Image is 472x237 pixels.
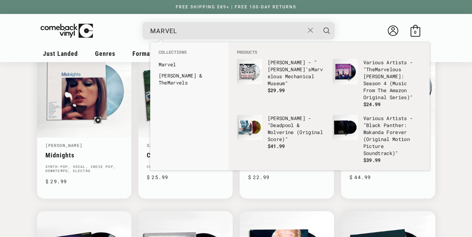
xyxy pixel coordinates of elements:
[132,50,155,57] span: Formats
[233,55,329,97] li: products: Tally Hall - "Marvin's Marvelous Mechanical Museum"
[333,115,421,164] a: Various Artists - "Black Panther: Wakanda Forever (Original Motion Picture Soundtrack)" Various A...
[237,59,326,94] a: Tally Hall - "Marvin's Marvelous Mechanical Museum" [PERSON_NAME] - "[PERSON_NAME]'sMarvelous Mec...
[95,50,115,57] span: Genres
[43,50,78,57] span: Just Landed
[363,115,421,157] p: Various Artists - "Black Panther: Wakanda Forever (Original Motion Picture Soundtrack)"
[318,22,335,39] button: Search
[233,49,425,55] li: Products
[155,49,224,59] li: Collections
[333,115,358,140] img: Various Artists - "Black Panther: Wakanda Forever (Original Motion Picture Soundtrack)"
[329,111,425,167] li: products: Various Artists - "Black Panther: Wakanda Forever (Original Motion Picture Soundtrack)"
[169,5,303,9] a: FREE SHIPPING $89+ | FREE 100-DAY RETURNS
[228,42,430,170] div: Products
[45,142,83,148] a: [PERSON_NAME]
[414,30,416,35] span: 0
[375,66,392,73] b: Marvel
[268,143,285,149] span: $41.99
[237,59,262,84] img: Tally Hall - "Marvin's Marvelous Mechanical Museum"
[159,72,220,86] a: [PERSON_NAME] & TheMarvels
[268,87,285,94] span: $29.99
[333,59,358,84] img: Various Artists - "The Marvelous Mrs. Maisel: Season 4 (Music From The Amazon Original Series)"
[237,115,326,150] a: Rob Simonsen - "Deadpool & Wolverine (Original Score)" [PERSON_NAME] - "Deadpool & Wolverine (Ori...
[167,79,185,86] b: Marvel
[159,61,176,68] b: Marvel
[237,115,262,140] img: Rob Simonsen - "Deadpool & Wolverine (Original Score)"
[143,22,335,39] div: Search
[268,59,326,87] p: [PERSON_NAME] - "[PERSON_NAME]'s ous Mechanical Museum"
[329,55,425,111] li: products: Various Artists - "The Marvelous Mrs. Maisel: Season 4 (Music From The Amazon Original ...
[363,59,421,101] p: Various Artists - "The ous [PERSON_NAME]: Season 4 (Music From The Amazon Original Series)"
[363,101,381,108] span: $24.99
[304,23,317,38] button: Close
[233,111,329,153] li: products: Rob Simonsen - "Deadpool & Wolverine (Original Score)"
[363,157,381,163] span: $39.99
[159,61,220,68] a: Marvel
[147,142,155,148] a: SZA
[155,59,224,70] li: collections: Marvel
[268,66,323,80] b: Marvel
[150,42,228,92] div: Collections
[155,70,224,88] li: collections: Charles Lloyd & The Marvels
[268,115,326,143] p: [PERSON_NAME] - "Deadpool & Wolverine (Original Score)"
[150,24,304,38] input: When autocomplete results are available use up and down arrows to review and enter to select
[45,151,123,159] a: Midnights
[147,151,224,159] a: Ctrl
[333,59,421,108] a: Various Artists - "The Marvelous Mrs. Maisel: Season 4 (Music From The Amazon Original Series)" V...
